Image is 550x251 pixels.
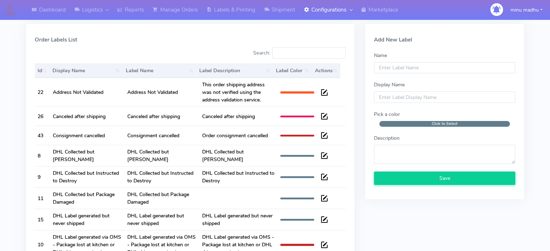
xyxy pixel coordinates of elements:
td: DHL Collected but Package Damaged [50,187,124,209]
th: Id: activate to sort column ascending [35,64,50,78]
td: 9 [35,166,50,187]
td: DHL Collected but [PERSON_NAME] [124,145,199,166]
input: Enter Label Name [374,62,515,74]
td: DHL Collected but Instructed to Destroy [124,166,199,187]
button: Save [374,172,515,185]
td: DHL Collected but [PERSON_NAME] [50,145,124,166]
td: Canceled after shipping [124,107,199,126]
td: DHL Label generated but never shipped [124,209,199,230]
label: Description [374,134,400,142]
input: Enter Label Display Name [374,91,515,103]
th: Label Name: activate to sort column ascending [123,64,196,78]
td: Address Not Validated [50,78,124,107]
h5: Order Labels List [35,37,346,43]
td: DHL Collected but Instructed to Destroy [50,166,124,187]
th: Label Color: activate to sort column ascending [273,64,312,78]
td: 15 [35,209,50,230]
button: minu madhu [505,3,548,17]
td: 11 [35,187,50,209]
td: Canceled after shipping [199,107,277,126]
input: Search: [272,47,346,59]
td: 26 [35,107,50,126]
th: Label Description: activate to sort column ascending [196,64,273,78]
td: DHL Collected but Instructed to Destroy [199,166,277,187]
td: 22 [35,78,50,107]
td: DHL Collected but [PERSON_NAME] [199,145,277,166]
td: DHL Collected but Package Damaged [124,187,199,209]
td: Canceled after shipping [50,107,124,126]
td: Consignment cancelled [124,126,199,145]
th: Display Name: activate to sort column ascending [50,64,123,78]
td: 8 [35,145,50,166]
label: Name [374,52,387,59]
th: Actions : activate to sort column ascending [312,64,340,78]
td: DHL Label generated but never shipped [199,209,277,230]
label: Search: [253,47,346,59]
td: Order consignment cancelled [199,126,277,145]
td: Address Not Validated [124,78,199,107]
label: Display Name [374,81,405,88]
td: Consignment cancelled [50,126,124,145]
span: Click to Select [379,121,510,127]
td: DHL Label generated but never shipped [50,209,124,230]
h5: Add New Label [374,37,515,43]
td: This order shipping address was not verified using the address validation service. [199,78,277,107]
label: Pick a color [374,111,400,118]
td: 43 [35,126,50,145]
